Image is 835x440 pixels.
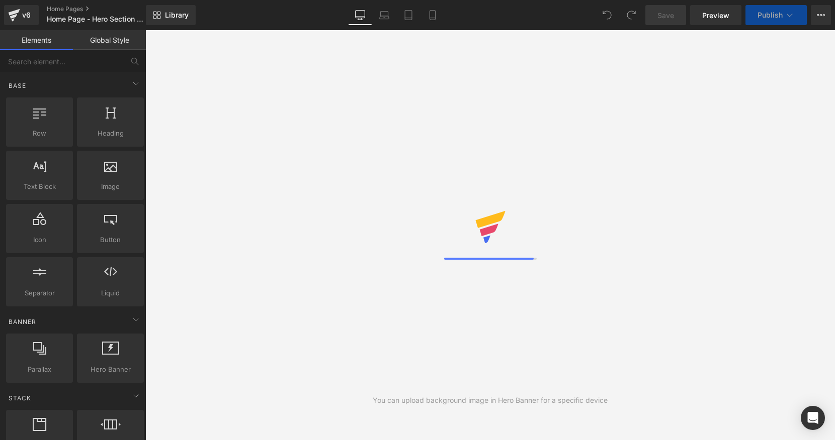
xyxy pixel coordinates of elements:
a: v6 [4,5,39,25]
span: Separator [9,288,70,298]
a: Laptop [372,5,396,25]
span: Button [80,235,141,245]
span: Stack [8,393,32,403]
span: Home Page - Hero Section - Video Background [47,15,143,23]
a: Tablet [396,5,421,25]
span: Row [9,128,70,139]
a: Preview [690,5,741,25]
a: Home Pages [47,5,162,13]
span: Base [8,81,27,90]
span: Save [657,10,674,21]
div: Open Intercom Messenger [801,406,825,430]
span: Publish [758,11,783,19]
span: Library [165,11,189,20]
a: Global Style [73,30,146,50]
button: More [811,5,831,25]
button: Undo [597,5,617,25]
div: You can upload background image in Hero Banner for a specific device [373,395,608,406]
a: Mobile [421,5,445,25]
span: Preview [702,10,729,21]
span: Hero Banner [80,364,141,375]
button: Redo [621,5,641,25]
a: Desktop [348,5,372,25]
div: v6 [20,9,33,22]
button: Publish [745,5,807,25]
span: Icon [9,235,70,245]
a: New Library [146,5,196,25]
span: Liquid [80,288,141,298]
span: Banner [8,317,37,326]
span: Image [80,181,141,192]
span: Text Block [9,181,70,192]
span: Heading [80,128,141,139]
span: Parallax [9,364,70,375]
